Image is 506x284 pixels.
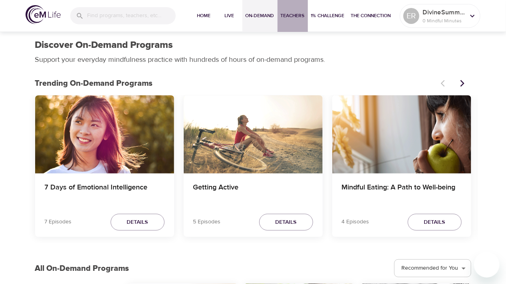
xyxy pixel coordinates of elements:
[220,12,239,20] span: Live
[35,54,335,65] p: Support your everyday mindfulness practice with hundreds of hours of on-demand programs.
[193,218,221,226] p: 5 Episodes
[45,183,165,202] h4: 7 Days of Emotional Intelligence
[246,12,274,20] span: On-Demand
[127,217,148,227] span: Details
[87,7,176,24] input: Find programs, teachers, etc...
[311,12,345,20] span: 1% Challenge
[193,183,313,202] h4: Getting Active
[424,217,445,227] span: Details
[351,12,391,20] span: The Connection
[408,214,462,231] button: Details
[403,8,419,24] div: ER
[342,183,462,202] h4: Mindful Eating: A Path to Well-being
[423,17,465,24] p: 0 Mindful Minutes
[45,218,72,226] p: 7 Episodes
[259,214,313,231] button: Details
[281,12,305,20] span: Teachers
[342,218,369,226] p: 4 Episodes
[35,262,129,274] p: All On-Demand Programs
[454,75,471,92] button: Next items
[276,217,297,227] span: Details
[184,95,323,174] button: Getting Active
[111,214,165,231] button: Details
[35,77,436,89] p: Trending On-Demand Programs
[423,8,465,17] p: DivineSummer
[332,95,471,174] button: Mindful Eating: A Path to Well-being
[35,95,174,174] button: 7 Days of Emotional Intelligence
[26,5,61,24] img: logo
[474,252,500,278] iframe: Button to launch messaging window
[194,12,214,20] span: Home
[35,39,173,51] h1: Discover On-Demand Programs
